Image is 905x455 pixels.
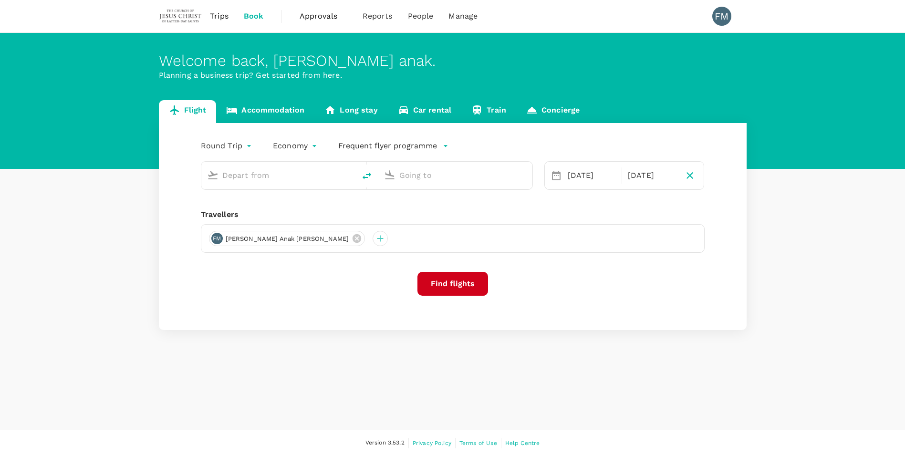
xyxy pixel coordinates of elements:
span: Approvals [300,10,347,22]
p: Planning a business trip? Get started from here. [159,70,747,81]
a: Accommodation [216,100,314,123]
span: Manage [448,10,478,22]
span: Terms of Use [459,440,497,446]
a: Terms of Use [459,438,497,448]
div: Round Trip [201,138,254,154]
div: [DATE] [624,166,680,185]
div: FM [712,7,731,26]
button: Find flights [417,272,488,296]
a: Concierge [516,100,590,123]
p: Frequent flyer programme [338,140,437,152]
span: Help Centre [505,440,540,446]
input: Going to [399,168,512,183]
div: Economy [273,138,319,154]
button: Frequent flyer programme [338,140,448,152]
span: Trips [210,10,229,22]
a: Privacy Policy [413,438,451,448]
span: Book [244,10,264,22]
button: delete [355,165,378,187]
div: FM [211,233,223,244]
div: Welcome back , [PERSON_NAME] anak . [159,52,747,70]
span: Privacy Policy [413,440,451,446]
span: Version 3.53.2 [365,438,405,448]
input: Depart from [222,168,335,183]
img: The Malaysian Church of Jesus Christ of Latter-day Saints [159,6,203,27]
a: Car rental [388,100,462,123]
div: Travellers [201,209,705,220]
a: Train [461,100,516,123]
span: [PERSON_NAME] anak [PERSON_NAME] [220,234,355,244]
button: Open [349,174,351,176]
span: People [408,10,434,22]
span: Reports [363,10,393,22]
div: FM[PERSON_NAME] anak [PERSON_NAME] [209,231,365,246]
div: [DATE] [564,166,620,185]
a: Help Centre [505,438,540,448]
button: Open [526,174,528,176]
a: Flight [159,100,217,123]
a: Long stay [314,100,387,123]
